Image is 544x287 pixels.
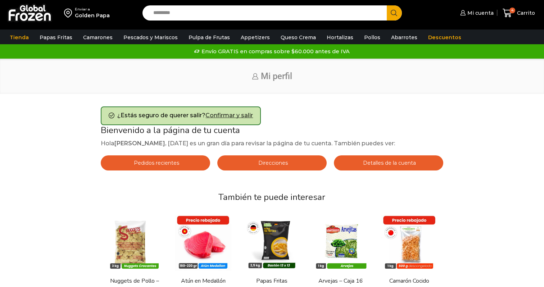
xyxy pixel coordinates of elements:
[217,155,327,170] a: Direcciones
[114,140,165,147] strong: [PERSON_NAME]
[101,139,443,148] p: Hola , [DATE] es un gran día para revisar la página de tu cuenta. También puedes ver:
[237,31,273,44] a: Appetizers
[64,7,75,19] img: address-field-icon.svg
[361,31,384,44] a: Pollos
[218,191,325,203] span: También te puede interesar
[257,160,288,166] span: Direcciones
[334,155,443,170] a: Detalles de la cuenta
[101,155,210,170] a: Pedidos recientes
[361,160,416,166] span: Detalles de la cuenta
[458,6,494,20] a: Mi cuenta
[101,124,240,136] span: Bienvenido a la página de tu cuenta
[387,5,402,20] button: Search button
[261,71,292,81] span: Mi perfil
[205,112,253,119] a: Confirmar y salir
[36,31,76,44] a: Papas Fritas
[466,9,494,17] span: Mi cuenta
[80,31,116,44] a: Camarones
[75,7,110,12] div: Enviar a
[515,9,535,17] span: Carrito
[101,106,260,125] div: ¿Estás seguro de querer salir?
[501,5,537,22] a: 4 Carrito
[277,31,319,44] a: Queso Crema
[6,31,32,44] a: Tienda
[132,160,179,166] span: Pedidos recientes
[387,31,421,44] a: Abarrotes
[425,31,465,44] a: Descuentos
[120,31,181,44] a: Pescados y Mariscos
[185,31,234,44] a: Pulpa de Frutas
[75,12,110,19] div: Golden Papa
[323,31,357,44] a: Hortalizas
[509,8,515,13] span: 4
